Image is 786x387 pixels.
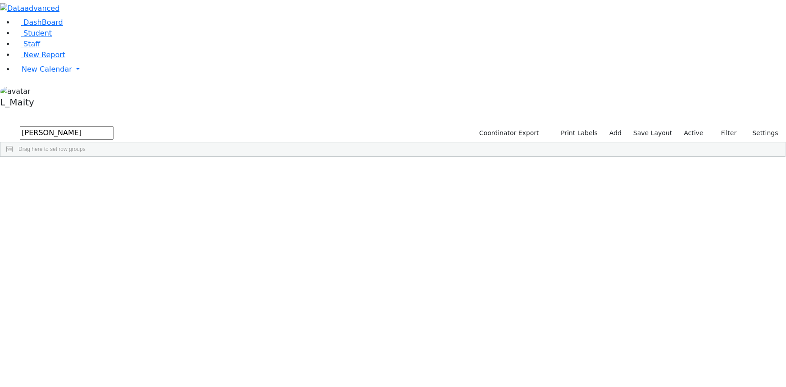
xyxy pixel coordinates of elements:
[14,60,786,78] a: New Calendar
[605,126,626,140] a: Add
[741,126,782,140] button: Settings
[22,65,72,73] span: New Calendar
[14,18,63,27] a: DashBoard
[23,29,52,37] span: Student
[20,126,114,140] input: Search
[14,29,52,37] a: Student
[14,40,40,48] a: Staff
[473,126,543,140] button: Coordinator Export
[23,50,65,59] span: New Report
[18,146,86,152] span: Drag here to set row groups
[23,18,63,27] span: DashBoard
[629,126,676,140] button: Save Layout
[23,40,40,48] span: Staff
[550,126,602,140] button: Print Labels
[14,50,65,59] a: New Report
[680,126,708,140] label: Active
[709,126,741,140] button: Filter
